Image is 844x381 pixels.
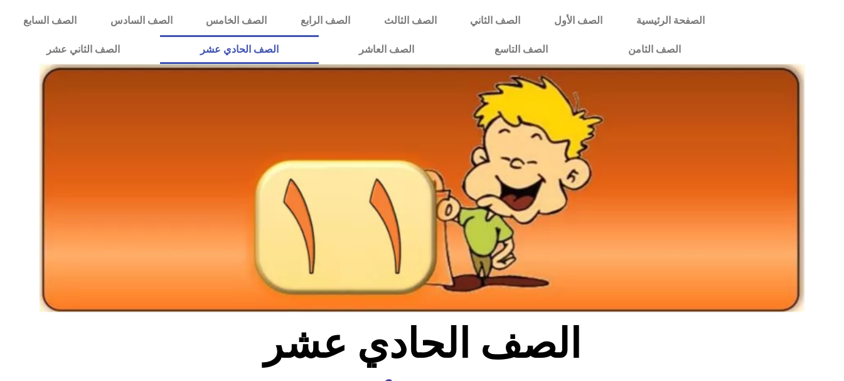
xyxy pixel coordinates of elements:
[6,6,93,35] a: الصف السابع
[189,6,284,35] a: الصف الخامس
[537,6,619,35] a: الصف الأول
[284,6,367,35] a: الصف الرابع
[319,35,454,64] a: الصف العاشر
[93,6,190,35] a: الصف السادس
[6,35,160,64] a: الصف الثاني عشر
[367,6,454,35] a: الصف الثالث
[619,6,722,35] a: الصفحة الرئيسية
[454,35,588,64] a: الصف التاسع
[160,35,319,64] a: الصف الحادي عشر
[215,319,629,368] h2: الصف الحادي عشر
[588,35,721,64] a: الصف الثامن
[453,6,537,35] a: الصف الثاني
